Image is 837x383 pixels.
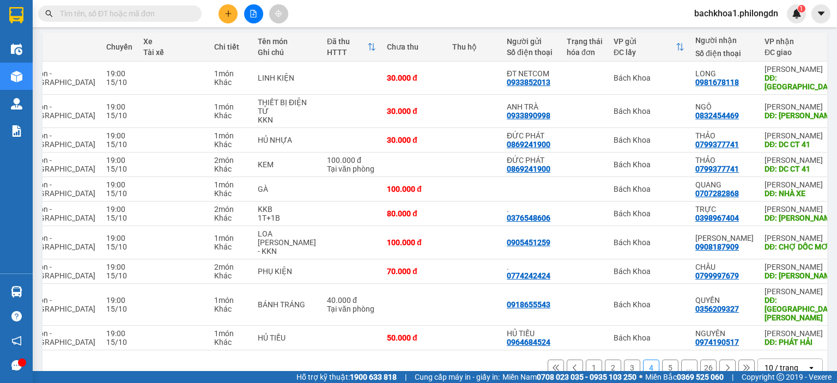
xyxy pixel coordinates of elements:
[106,78,132,87] div: 15/10
[695,205,754,214] div: TRỰC
[106,329,132,338] div: 19:00
[219,4,238,23] button: plus
[639,375,642,379] span: ⚪️
[327,48,367,57] div: HTTT
[258,229,316,238] div: LOA
[732,371,733,383] span: |
[387,42,441,51] div: Chưa thu
[614,160,684,169] div: Bách Khoa
[614,74,684,82] div: Bách Khoa
[387,267,441,276] div: 70.000 đ
[45,10,53,17] span: search
[507,263,556,271] div: .
[507,140,550,149] div: 0869241900
[250,10,257,17] span: file-add
[214,329,247,338] div: 1 món
[567,37,603,46] div: Trạng thái
[258,98,316,115] div: THIẾT BỊ ĐIỆN TỬ
[798,5,805,13] sup: 1
[695,69,754,78] div: LONG
[214,296,247,305] div: 1 món
[22,180,95,198] span: Sài Gòn - [GEOGRAPHIC_DATA]
[106,242,132,251] div: 15/10
[695,214,739,222] div: 0398967404
[106,305,132,313] div: 15/10
[258,48,316,57] div: Ghi chú
[11,71,22,82] img: warehouse-icon
[214,131,247,140] div: 1 món
[214,205,247,214] div: 2 món
[695,165,739,173] div: 0799377741
[258,238,316,256] div: DỄ VỠ - KKN
[452,42,496,51] div: Thu hộ
[106,165,132,173] div: 15/10
[214,42,247,51] div: Chi tiết
[792,9,802,19] img: icon-new-feature
[258,136,316,144] div: HỦ NHỰA
[214,156,247,165] div: 2 món
[507,214,550,222] div: 0376548606
[507,271,550,280] div: 0774242424
[405,371,407,383] span: |
[106,189,132,198] div: 15/10
[695,36,754,45] div: Người nhận
[258,185,316,193] div: GÀ
[507,37,556,46] div: Người gửi
[275,10,282,17] span: aim
[686,7,787,20] span: bachkhoa1.philongdn
[695,140,739,149] div: 0799377741
[567,48,603,57] div: hóa đơn
[387,209,441,218] div: 80.000 đ
[765,362,798,373] div: 10 / trang
[765,48,830,57] div: ĐC giao
[214,140,247,149] div: Khác
[106,338,132,346] div: 15/10
[106,263,132,271] div: 19:00
[106,271,132,280] div: 15/10
[605,360,621,376] button: 2
[258,205,316,214] div: KKB
[695,271,739,280] div: 0799997679
[387,238,441,247] div: 100.000 đ
[258,267,316,276] div: PHỤ KIỆN
[327,296,376,305] div: 40.000 đ
[695,189,739,198] div: 0707282868
[387,136,441,144] div: 30.000 đ
[799,5,803,13] span: 1
[507,238,550,247] div: 0905451259
[214,78,247,87] div: Khác
[811,4,830,23] button: caret-down
[214,214,247,222] div: Khác
[22,42,95,51] div: Tuyến
[106,111,132,120] div: 15/10
[106,296,132,305] div: 19:00
[695,305,739,313] div: 0356209327
[507,102,556,111] div: ANH TRÀ
[244,4,263,23] button: file-add
[106,180,132,189] div: 19:00
[214,69,247,78] div: 1 món
[106,42,132,51] div: Chuyến
[695,102,754,111] div: NGÔ
[695,296,754,305] div: QUYỀN
[106,214,132,222] div: 15/10
[700,360,717,376] button: 26
[22,263,95,280] span: Sài Gòn - [GEOGRAPHIC_DATA]
[258,160,316,169] div: KEM
[695,111,739,120] div: 0832454469
[214,189,247,198] div: Khác
[322,33,381,62] th: Toggle SortBy
[22,102,95,120] span: Sài Gòn - [GEOGRAPHIC_DATA]
[643,360,659,376] button: 4
[225,10,232,17] span: plus
[695,234,754,242] div: GIA LÊ
[327,37,367,46] div: Đã thu
[507,338,550,346] div: 0964684524
[106,131,132,140] div: 19:00
[507,156,556,165] div: ĐỨC PHÁT
[22,234,95,251] span: Sài Gòn - [GEOGRAPHIC_DATA]
[695,242,739,251] div: 0908187909
[502,371,636,383] span: Miền Nam
[22,69,95,87] span: Sài Gòn - [GEOGRAPHIC_DATA]
[258,115,316,124] div: KKN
